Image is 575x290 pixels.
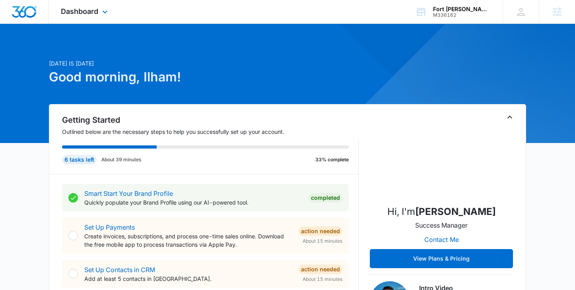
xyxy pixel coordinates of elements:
button: Contact Me [416,230,467,249]
p: Add at least 5 contacts in [GEOGRAPHIC_DATA]. [84,275,292,283]
div: Completed [309,193,342,203]
div: 6 tasks left [62,155,97,164]
div: Keywords by Traffic [88,47,134,52]
p: 33% complete [315,156,349,163]
h1: Good morning, Ilham! [49,68,364,87]
a: Smart Start Your Brand Profile [84,189,173,197]
img: Ilham Nugroho [402,119,481,198]
div: Action Needed [299,226,342,236]
img: tab_keywords_by_traffic_grey.svg [79,46,85,52]
span: About 15 minutes [303,238,342,245]
img: website_grey.svg [13,21,19,27]
p: Success Manager [415,220,468,230]
span: Dashboard [61,7,98,15]
div: Action Needed [299,265,342,274]
div: account id [433,12,491,18]
a: Set Up Contacts in CRM [84,266,155,274]
div: v 4.0.25 [22,13,39,19]
img: tab_domain_overview_orange.svg [21,46,28,52]
p: Hi, I'm [387,205,496,219]
h2: Getting Started [62,114,359,126]
span: About 15 minutes [303,276,342,283]
p: Quickly populate your Brand Profile using our AI-powered tool. [84,198,302,207]
button: View Plans & Pricing [370,249,513,268]
p: Create invoices, subscriptions, and process one-time sales online. Download the free mobile app t... [84,232,292,249]
p: [DATE] is [DATE] [49,59,364,68]
div: Domain Overview [30,47,71,52]
button: Toggle Collapse [505,112,515,122]
div: account name [433,6,491,12]
p: About 39 minutes [101,156,141,163]
div: Domain: [DOMAIN_NAME] [21,21,87,27]
p: Outlined below are the necessary steps to help you successfully set up your account. [62,128,359,136]
strong: [PERSON_NAME] [415,206,496,217]
img: logo_orange.svg [13,13,19,19]
a: Set Up Payments [84,223,135,231]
